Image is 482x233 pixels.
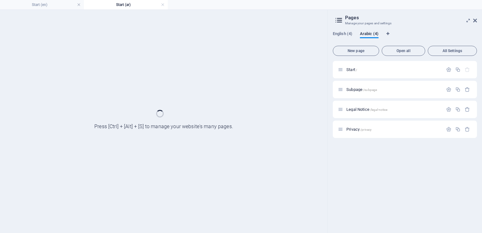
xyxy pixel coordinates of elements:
[345,21,464,26] h3: Manage your pages and settings
[431,49,474,53] span: All Settings
[360,128,372,131] span: /privacy
[446,87,451,92] div: Settings
[336,49,376,53] span: New page
[346,127,372,132] span: Click to open page
[356,68,357,72] span: /
[455,87,461,92] div: Duplicate
[346,107,387,112] span: Click to open page
[385,49,422,53] span: Open all
[465,127,470,132] div: Remove
[446,67,451,72] div: Settings
[333,46,379,56] button: New page
[333,30,352,39] span: English (4)
[344,87,443,92] div: Subpage/subpage
[346,87,377,92] span: Click to open page
[446,107,451,112] div: Settings
[370,108,388,111] span: /legal-notice
[465,87,470,92] div: Remove
[455,67,461,72] div: Duplicate
[382,46,425,56] button: Open all
[344,127,443,131] div: Privacy/privacy
[344,107,443,111] div: Legal Notice/legal-notice
[446,127,451,132] div: Settings
[344,68,443,72] div: Start/
[84,1,168,8] h4: Start (ar)
[455,107,461,112] div: Duplicate
[428,46,477,56] button: All Settings
[346,67,357,72] span: Start
[465,67,470,72] div: The startpage cannot be deleted
[345,15,477,21] h2: Pages
[465,107,470,112] div: Remove
[360,30,379,39] span: Arabic (4)
[333,31,477,43] div: Language Tabs
[363,88,377,92] span: /subpage
[455,127,461,132] div: Duplicate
